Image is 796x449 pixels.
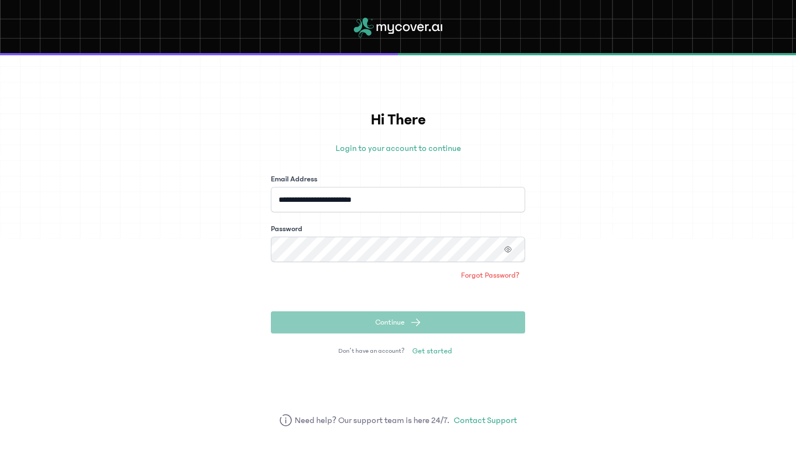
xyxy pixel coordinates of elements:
span: Get started [412,346,452,357]
span: Continue [375,317,405,328]
label: Email Address [271,174,317,185]
label: Password [271,223,302,234]
span: Don’t have an account? [338,347,405,356]
a: Forgot Password? [455,267,525,284]
h1: Hi There [271,108,525,132]
button: Continue [271,311,525,333]
span: Forgot Password? [461,270,520,281]
a: Get started [407,342,458,360]
a: Contact Support [454,414,517,427]
p: Login to your account to continue [271,142,525,155]
span: Need help? Our support team is here 24/7. [295,414,450,427]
